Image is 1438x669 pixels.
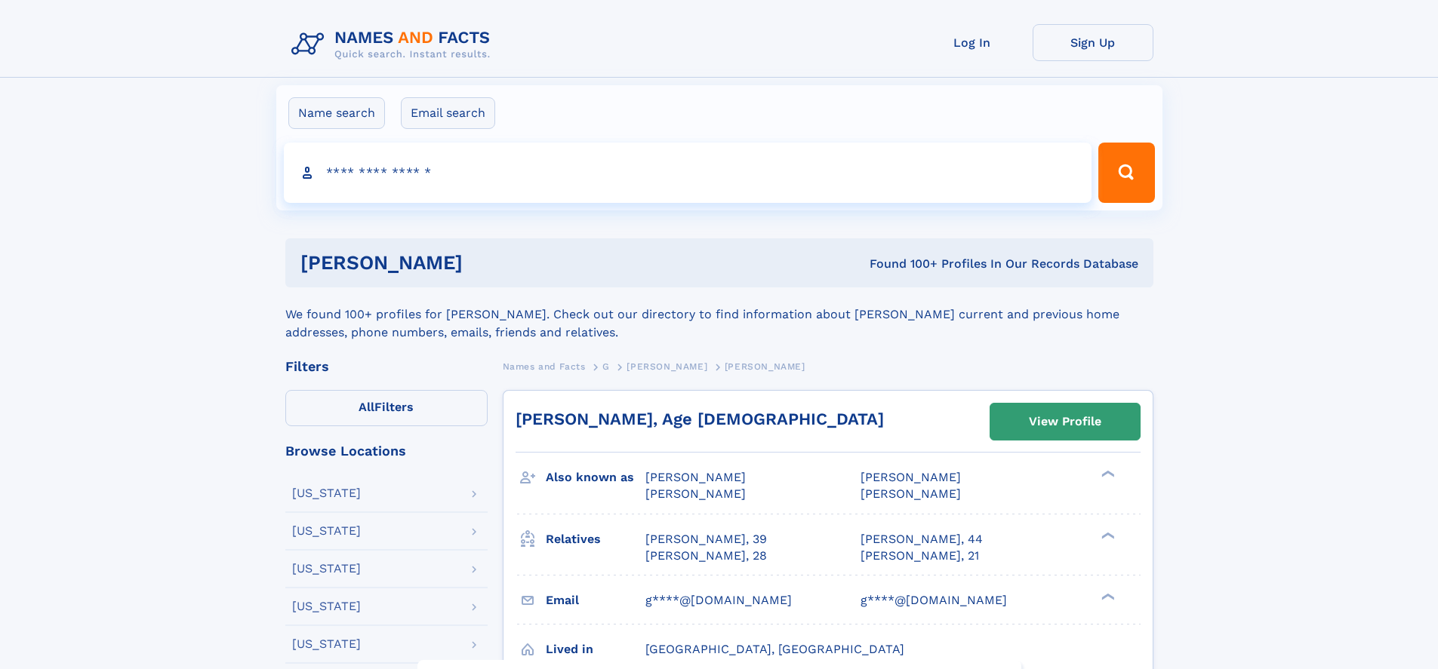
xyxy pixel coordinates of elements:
[912,24,1033,61] a: Log In
[990,404,1140,440] a: View Profile
[861,531,983,548] a: [PERSON_NAME], 44
[516,410,884,428] a: [PERSON_NAME], Age [DEMOGRAPHIC_DATA]
[546,526,645,552] h3: Relatives
[602,357,610,376] a: G
[1098,143,1154,203] button: Search Button
[292,487,361,499] div: [US_STATE]
[285,287,1153,342] div: We found 100+ profiles for [PERSON_NAME]. Check out our directory to find information about [PERS...
[546,637,645,662] h3: Lived in
[1098,591,1116,601] div: ❯
[666,256,1138,272] div: Found 100+ Profiles In Our Records Database
[1029,404,1101,439] div: View Profile
[284,143,1092,203] input: search input
[645,470,746,484] span: [PERSON_NAME]
[359,400,374,414] span: All
[503,357,586,376] a: Names and Facts
[861,548,979,564] a: [PERSON_NAME], 21
[725,361,805,372] span: [PERSON_NAME]
[300,253,667,272] h1: [PERSON_NAME]
[285,24,503,65] img: Logo Names and Facts
[292,600,361,612] div: [US_STATE]
[861,470,961,484] span: [PERSON_NAME]
[645,486,746,501] span: [PERSON_NAME]
[292,638,361,650] div: [US_STATE]
[1098,469,1116,479] div: ❯
[285,390,488,426] label: Filters
[645,531,767,548] a: [PERSON_NAME], 39
[1098,530,1116,540] div: ❯
[285,444,488,458] div: Browse Locations
[645,548,767,564] a: [PERSON_NAME], 28
[645,642,904,656] span: [GEOGRAPHIC_DATA], [GEOGRAPHIC_DATA]
[627,357,707,376] a: [PERSON_NAME]
[546,465,645,490] h3: Also known as
[1033,24,1153,61] a: Sign Up
[288,97,385,129] label: Name search
[602,361,610,372] span: G
[285,360,488,373] div: Filters
[292,525,361,537] div: [US_STATE]
[401,97,495,129] label: Email search
[292,563,361,575] div: [US_STATE]
[627,361,707,372] span: [PERSON_NAME]
[861,486,961,501] span: [PERSON_NAME]
[546,588,645,613] h3: Email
